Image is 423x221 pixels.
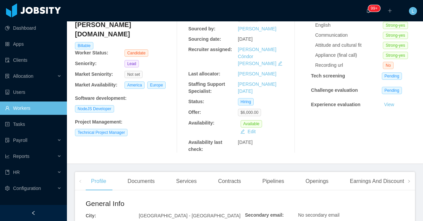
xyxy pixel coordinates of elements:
[75,71,113,77] b: Market Seniority:
[245,212,284,218] b: Secondary email:
[5,37,62,51] a: icon: appstoreApps
[5,186,10,191] i: icon: setting
[5,154,10,159] i: icon: line-chart
[298,212,340,218] span: No secondary email
[5,118,62,131] a: icon: profileTasks
[345,172,412,191] div: Earnings And Discounts
[382,72,402,80] span: Pending
[13,73,33,79] span: Allocation
[139,213,241,218] span: [GEOGRAPHIC_DATA] - [GEOGRAPHIC_DATA]
[5,74,10,78] i: icon: solution
[75,61,97,66] b: Seniority:
[86,198,245,209] h2: General Info
[188,71,221,76] b: Last allocator:
[412,7,414,15] span: L
[238,140,253,145] span: [DATE]
[311,73,345,78] strong: Tech screening
[5,53,62,67] a: icon: auditClients
[171,172,202,191] div: Services
[86,213,96,218] b: City:
[188,99,204,104] b: Status:
[257,172,289,191] div: Pipelines
[124,49,148,57] span: Candidate
[188,26,216,31] b: Sourced by:
[13,138,27,143] span: Payroll
[13,186,41,191] span: Configuration
[300,172,334,191] div: Openings
[382,87,402,94] span: Pending
[13,170,20,175] span: HR
[238,71,276,76] a: [PERSON_NAME]
[13,154,29,159] span: Reports
[147,81,166,89] span: Europe
[75,95,126,101] b: Software development :
[383,52,408,59] span: Strong-yes
[238,26,276,31] a: [PERSON_NAME]
[315,32,383,39] div: Communication
[388,8,392,13] i: icon: plus
[188,47,232,52] b: Recruiter assigned:
[383,62,393,69] span: No
[238,109,261,116] span: $6,000.00
[238,81,276,94] a: [PERSON_NAME][DATE]
[238,47,276,66] a: [PERSON_NAME] Cóndor [PERSON_NAME]
[278,61,282,66] i: icon: edit
[5,21,62,35] a: icon: pie-chartDashboard
[75,50,108,55] b: Worker Status:
[407,180,411,183] i: icon: right
[188,81,225,94] b: Staffing Support Specialist:
[238,36,253,42] span: [DATE]
[383,42,408,49] span: Strong-yes
[79,180,82,183] i: icon: left
[383,22,408,29] span: Strong-yes
[75,105,114,113] span: NodeJS Developer
[382,108,400,116] button: Notes
[315,22,383,29] div: English
[315,62,383,69] div: Recording url
[124,60,139,67] span: Lead
[315,52,383,59] div: Appliance (final call)
[368,5,380,12] sup: 576
[5,85,62,99] a: icon: robotUsers
[315,42,383,49] div: Attitude and cultural fit
[238,98,254,105] span: Hiring
[75,129,128,136] span: Technical Project Manager
[213,172,246,191] div: Contracts
[238,128,258,136] button: icon: editEdit
[311,102,360,107] strong: Experience evaluation
[122,172,160,191] div: Documents
[382,102,397,107] a: View
[124,81,145,89] span: America
[188,120,215,126] b: Availability:
[124,71,143,78] span: Not set
[75,82,117,87] b: Market Availability:
[311,87,358,93] strong: Challenge evaluation
[5,101,62,115] a: icon: userWorkers
[75,119,122,125] b: Project Management :
[366,8,371,13] i: icon: bell
[188,140,222,152] b: Availability last check:
[188,36,221,42] b: Sourcing date:
[383,32,408,39] span: Strong-yes
[5,138,10,143] i: icon: file-protect
[75,42,93,49] span: Billable
[188,109,201,115] b: Offer:
[5,170,10,175] i: icon: book
[86,172,111,191] div: Profile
